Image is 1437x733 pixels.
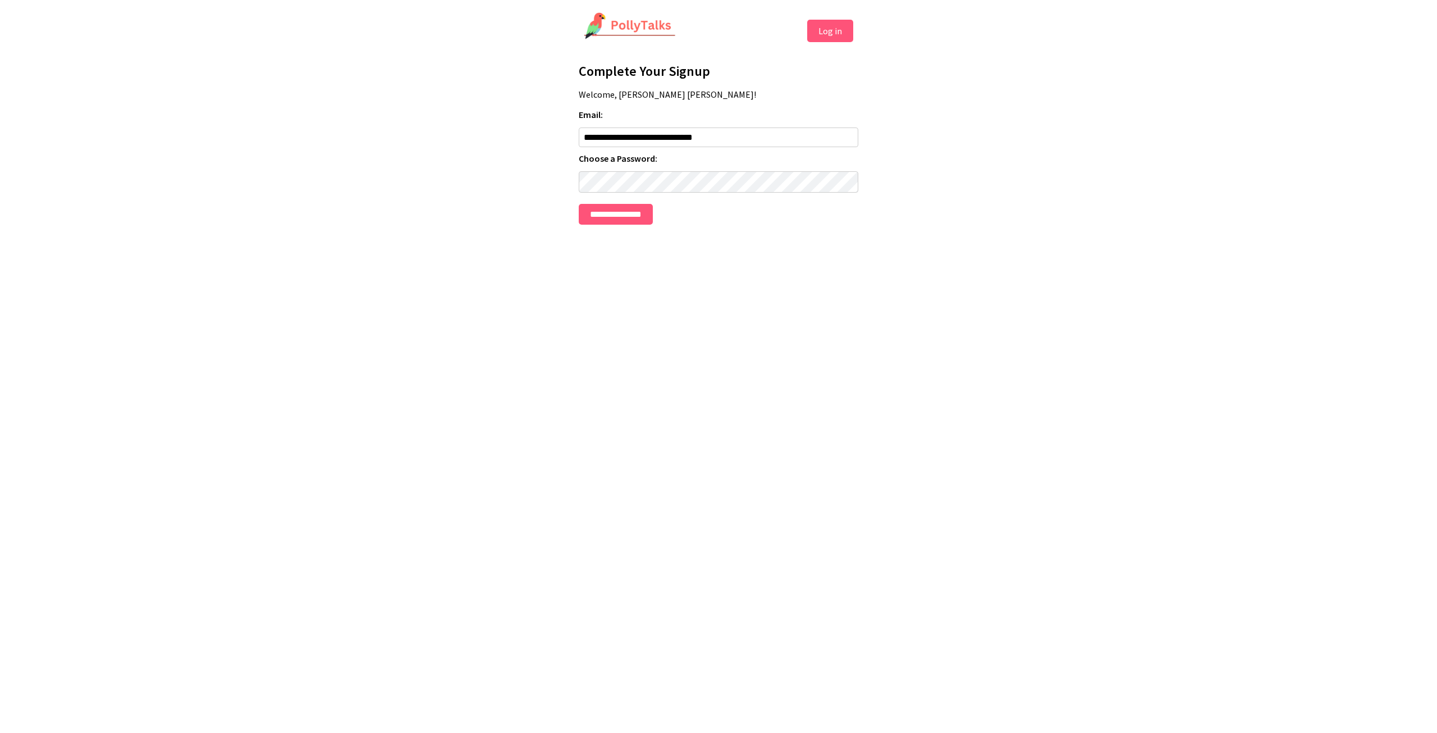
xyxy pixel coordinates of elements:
h1: Complete Your Signup [579,62,858,80]
label: Email: [579,109,858,120]
button: Log in [807,20,853,42]
label: Choose a Password: [579,153,858,164]
img: PollyTalks Logo [584,12,676,40]
p: Welcome, [PERSON_NAME] [PERSON_NAME]! [579,89,858,100]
